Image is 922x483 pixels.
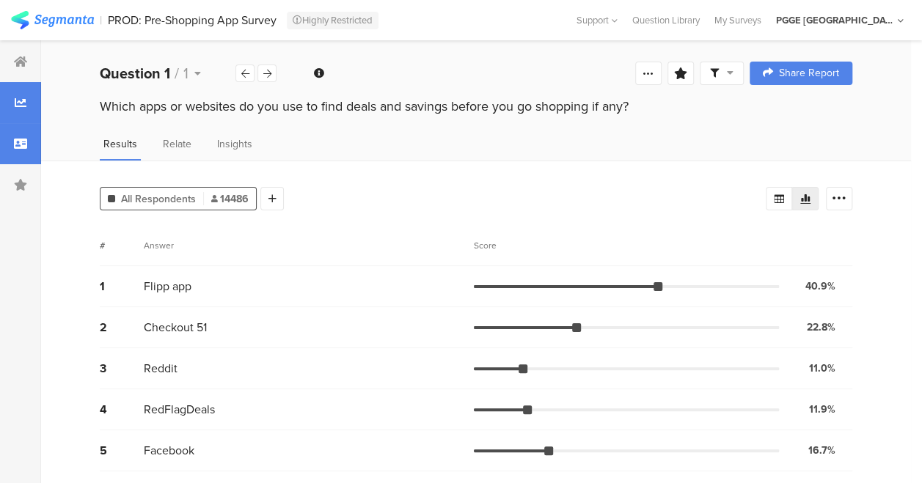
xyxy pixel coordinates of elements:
[474,239,505,252] div: Score
[100,239,144,252] div: #
[108,13,277,27] div: PROD: Pre-Shopping App Survey
[707,13,769,27] a: My Surveys
[144,239,174,252] div: Answer
[211,191,249,207] span: 14486
[577,9,618,32] div: Support
[807,320,835,335] div: 22.8%
[805,279,835,294] div: 40.9%
[103,136,137,152] span: Results
[776,13,893,27] div: PGGE [GEOGRAPHIC_DATA]
[100,12,102,29] div: |
[100,401,144,418] div: 4
[100,62,170,84] b: Question 1
[625,13,707,27] a: Question Library
[175,62,179,84] span: /
[287,12,378,29] div: Highly Restricted
[100,442,144,459] div: 5
[100,97,852,116] div: Which apps or websites do you use to find deals and savings before you go shopping if any?
[100,319,144,336] div: 2
[779,68,839,78] span: Share Report
[808,443,835,458] div: 16.7%
[144,319,207,336] span: Checkout 51
[144,442,194,459] span: Facebook
[183,62,189,84] span: 1
[11,11,94,29] img: segmanta logo
[163,136,191,152] span: Relate
[144,278,191,295] span: Flipp app
[144,401,215,418] span: RedFlagDeals
[809,402,835,417] div: 11.9%
[100,360,144,377] div: 3
[217,136,252,152] span: Insights
[100,278,144,295] div: 1
[121,191,196,207] span: All Respondents
[144,360,178,377] span: Reddit
[809,361,835,376] div: 11.0%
